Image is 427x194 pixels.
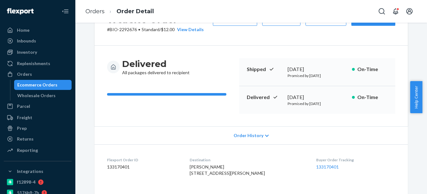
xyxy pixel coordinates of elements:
[17,125,27,131] div: Prep
[4,177,72,187] a: f12898-4
[17,60,50,67] div: Replenishments
[190,164,265,176] span: [PERSON_NAME] [STREET_ADDRESS][PERSON_NAME]
[17,136,34,142] div: Returns
[17,114,32,121] div: Freight
[316,157,395,163] dt: Buyer Order Tracking
[288,94,347,101] div: [DATE]
[138,27,140,32] span: •
[376,5,388,18] button: Open Search Box
[85,8,105,15] a: Orders
[4,101,72,111] a: Parcel
[4,36,72,46] a: Inbounds
[17,38,36,44] div: Inbounds
[247,66,283,73] p: Shipped
[403,5,416,18] button: Open account menu
[389,5,402,18] button: Open notifications
[4,58,72,69] a: Replenishments
[14,80,72,90] a: Ecommerce Orders
[288,73,347,78] p: Promised by [DATE]
[4,166,72,176] button: Integrations
[288,66,347,73] div: [DATE]
[107,157,180,163] dt: Flexport Order ID
[17,179,35,185] div: f12898-4
[4,145,72,155] a: Reporting
[17,147,38,153] div: Reporting
[17,103,30,109] div: Parcel
[316,164,339,169] a: 133170401
[7,8,34,14] img: Flexport logo
[4,69,72,79] a: Orders
[4,123,72,133] a: Prep
[410,81,422,113] button: Help Center
[4,25,72,35] a: Home
[17,168,43,175] div: Integrations
[17,82,57,88] div: Ecommerce Orders
[17,27,30,33] div: Home
[234,132,263,139] span: Order History
[247,94,283,101] p: Delivered
[17,92,56,99] div: Wholesale Orders
[288,101,347,106] p: Promised by [DATE]
[4,113,72,123] a: Freight
[4,134,72,144] a: Returns
[107,26,204,33] p: # BIO-2292676 / $12.00
[80,2,159,21] ol: breadcrumbs
[116,8,154,15] a: Order Detail
[14,91,72,101] a: Wholesale Orders
[4,47,72,57] a: Inventory
[17,71,32,77] div: Orders
[122,58,190,69] h3: Delivered
[190,157,306,163] dt: Destination
[357,94,388,101] p: On-Time
[357,66,388,73] p: On-Time
[59,5,72,18] button: Close Navigation
[107,164,180,170] dd: 133170401
[142,27,159,32] span: Standard
[122,58,190,76] div: All packages delivered to recipient
[17,49,37,55] div: Inventory
[175,26,204,33] button: View Details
